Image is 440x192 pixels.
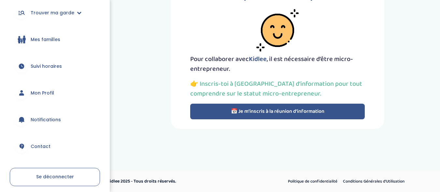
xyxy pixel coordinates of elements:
[10,28,100,51] a: Mes familles
[31,63,62,70] span: Suivi horaires
[10,54,100,78] a: Suivi horaires
[256,9,299,52] img: smiley-face
[31,9,74,16] span: Trouver ma garde
[190,104,365,119] button: 📅 Je m’inscris à la réunion d’information
[10,168,100,186] a: Se déconnecter
[36,173,74,180] span: Se déconnecter
[341,177,407,186] a: Conditions Générales d’Utilisation
[31,90,54,96] span: Mon Profil
[190,79,365,98] p: 👉 Inscris-toi à [GEOGRAPHIC_DATA] d’information pour tout comprendre sur le statut micro-entrepre...
[10,135,100,158] a: Contact
[10,108,100,131] a: Notifications
[190,54,365,74] p: Pour collaborer avec , il est nécessaire d’être micro-entrepreneur.
[10,81,100,105] a: Mon Profil
[103,178,248,185] p: © Kidlee 2025 - Tous droits réservés.
[31,36,60,43] span: Mes familles
[31,143,50,150] span: Contact
[10,1,100,24] a: Trouver ma garde
[286,177,340,186] a: Politique de confidentialité
[249,54,267,64] span: Kidlee
[31,116,61,123] span: Notifications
